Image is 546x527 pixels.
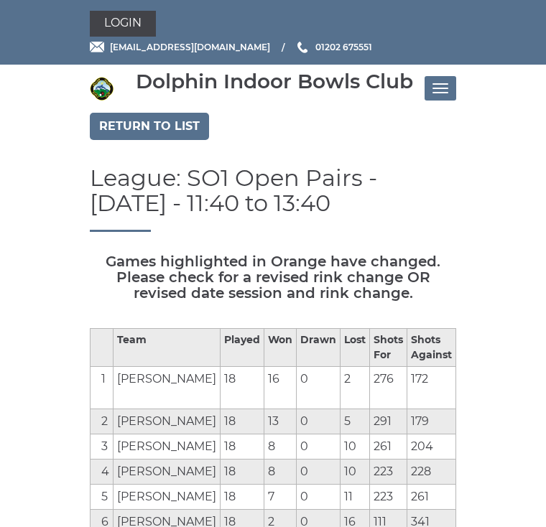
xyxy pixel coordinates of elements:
[90,253,456,301] h5: Games highlighted in Orange have changed. Please check for a revised rink change OR revised date ...
[114,366,221,409] td: [PERSON_NAME]
[297,484,341,509] td: 0
[221,328,264,366] th: Played
[297,328,341,366] th: Drawn
[264,484,297,509] td: 7
[456,366,497,409] td: 32
[90,165,456,232] h1: League: SO1 Open Pairs - [DATE] - 11:40 to 13:40
[341,366,370,409] td: 2
[297,434,341,459] td: 0
[456,434,497,459] td: 16
[295,40,372,54] a: Phone us 01202 675551
[370,434,407,459] td: 261
[91,366,114,409] td: 1
[297,409,341,434] td: 0
[136,70,413,93] div: Dolphin Indoor Bowls Club
[264,459,297,484] td: 8
[90,11,156,37] a: Login
[90,42,104,52] img: Email
[221,484,264,509] td: 18
[91,459,114,484] td: 4
[221,366,264,409] td: 18
[91,409,114,434] td: 2
[341,484,370,509] td: 11
[341,409,370,434] td: 5
[370,459,407,484] td: 223
[114,459,221,484] td: [PERSON_NAME]
[114,328,221,366] th: Team
[456,484,497,509] td: 14
[114,484,221,509] td: [PERSON_NAME]
[370,328,407,366] th: Shots For
[110,42,270,52] span: [EMAIL_ADDRESS][DOMAIN_NAME]
[297,366,341,409] td: 0
[264,366,297,409] td: 16
[264,409,297,434] td: 13
[341,459,370,484] td: 10
[425,76,456,101] button: Toggle navigation
[114,434,221,459] td: [PERSON_NAME]
[341,328,370,366] th: Lost
[407,409,456,434] td: 179
[456,328,497,366] th: Points
[407,484,456,509] td: 261
[114,409,221,434] td: [PERSON_NAME]
[221,409,264,434] td: 18
[297,42,307,53] img: Phone us
[264,434,297,459] td: 8
[407,459,456,484] td: 228
[90,40,270,54] a: Email [EMAIL_ADDRESS][DOMAIN_NAME]
[90,113,209,140] a: Return to list
[370,409,407,434] td: 291
[221,459,264,484] td: 18
[456,409,497,434] td: 26
[91,484,114,509] td: 5
[221,434,264,459] td: 18
[370,484,407,509] td: 223
[407,328,456,366] th: Shots Against
[90,77,114,101] img: Dolphin Indoor Bowls Club
[341,434,370,459] td: 10
[315,42,372,52] span: 01202 675551
[407,366,456,409] td: 172
[370,366,407,409] td: 276
[264,328,297,366] th: Won
[407,434,456,459] td: 204
[91,434,114,459] td: 3
[297,459,341,484] td: 0
[456,459,497,484] td: 16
